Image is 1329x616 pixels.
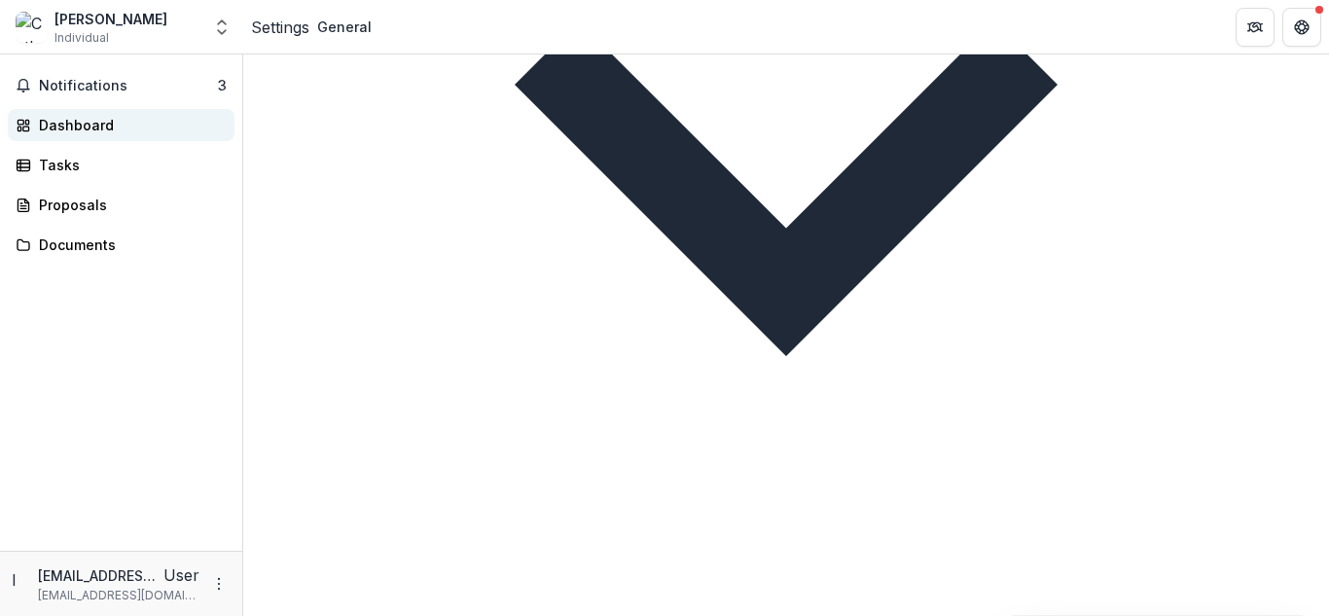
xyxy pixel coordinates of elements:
[1236,8,1275,47] button: Partners
[251,13,379,41] nav: breadcrumb
[16,12,47,43] img: Cathrina Lowy
[12,568,30,592] div: lowynina83@gmail.com
[208,8,235,47] button: Open entity switcher
[8,149,234,181] a: Tasks
[38,565,163,586] p: [EMAIL_ADDRESS][DOMAIN_NAME]
[38,587,199,604] p: [EMAIL_ADDRESS][DOMAIN_NAME]
[207,572,231,596] button: More
[8,189,234,221] a: Proposals
[251,16,309,39] a: Settings
[54,9,167,29] div: [PERSON_NAME]
[8,70,234,101] button: Notifications3
[1282,8,1321,47] button: Get Help
[39,195,219,215] div: Proposals
[8,109,234,141] a: Dashboard
[39,155,219,175] div: Tasks
[317,17,372,37] div: General
[39,115,219,135] div: Dashboard
[39,235,219,255] div: Documents
[8,229,234,261] a: Documents
[218,77,227,93] span: 3
[54,29,109,47] span: Individual
[39,78,218,94] span: Notifications
[163,563,199,587] p: User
